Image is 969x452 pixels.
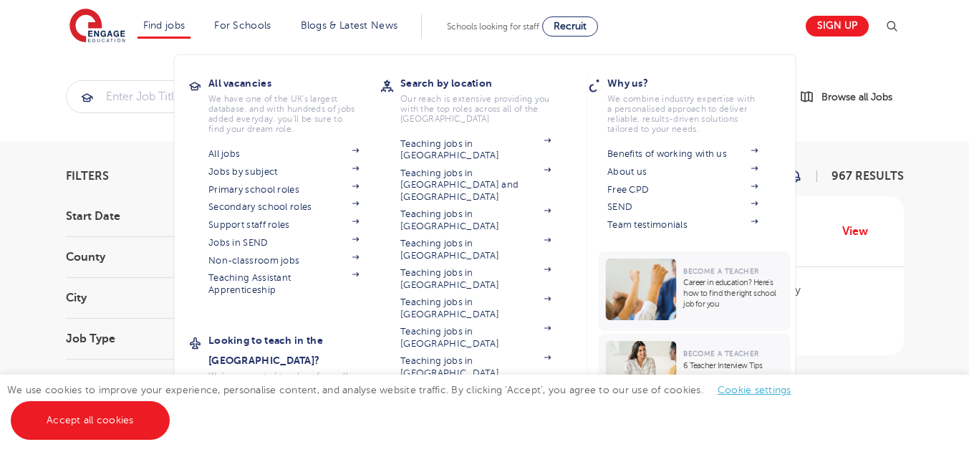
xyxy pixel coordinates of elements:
[400,355,551,379] a: Teaching jobs in [GEOGRAPHIC_DATA]
[208,219,359,231] a: Support staff roles
[542,16,598,37] a: Recruit
[66,80,746,113] div: Submit
[607,201,758,213] a: SEND
[400,73,572,124] a: Search by locationOur reach is extensive providing you with the top roles across all of the [GEOG...
[400,94,551,124] p: Our reach is extensive providing you with the top roles across all of the [GEOGRAPHIC_DATA]
[806,16,869,37] a: Sign up
[400,297,551,320] a: Teaching jobs in [GEOGRAPHIC_DATA]
[683,277,783,309] p: Career in education? Here’s how to find the right school job for you
[400,238,551,261] a: Teaching jobs in [GEOGRAPHIC_DATA]
[208,330,380,431] a: Looking to teach in the [GEOGRAPHIC_DATA]?We've supported teachers from all over the world to rel...
[66,251,223,263] h3: County
[718,385,791,395] a: Cookie settings
[214,20,271,31] a: For Schools
[208,330,380,370] h3: Looking to teach in the [GEOGRAPHIC_DATA]?
[554,21,587,32] span: Recruit
[607,73,779,134] a: Why us?We combine industry expertise with a personalised approach to deliver reliable, results-dr...
[607,184,758,196] a: Free CPD
[208,73,380,134] a: All vacanciesWe have one of the UK's largest database. and with hundreds of jobs added everyday. ...
[400,208,551,232] a: Teaching jobs in [GEOGRAPHIC_DATA]
[683,350,758,357] span: Become a Teacher
[208,94,359,134] p: We have one of the UK's largest database. and with hundreds of jobs added everyday. you'll be sur...
[208,148,359,160] a: All jobs
[831,170,904,183] span: 967 RESULTS
[607,94,758,134] p: We combine industry expertise with a personalised approach to deliver reliable, results-driven so...
[66,170,109,182] span: Filters
[208,255,359,266] a: Non-classroom jobs
[400,267,551,291] a: Teaching jobs in [GEOGRAPHIC_DATA]
[447,21,539,32] span: Schools looking for staff
[69,9,125,44] img: Engage Education
[683,267,758,275] span: Become a Teacher
[301,20,398,31] a: Blogs & Latest News
[208,237,359,249] a: Jobs in SEND
[734,309,889,327] p: Long Term
[66,333,223,345] h3: Job Type
[208,201,359,213] a: Secondary school roles
[208,272,359,296] a: Teaching Assistant Apprenticeship
[800,89,904,105] a: Browse all Jobs
[400,326,551,350] a: Teaching jobs in [GEOGRAPHIC_DATA]
[607,219,758,231] a: Team testimonials
[11,401,170,440] a: Accept all cookies
[400,138,551,162] a: Teaching jobs in [GEOGRAPHIC_DATA]
[7,385,806,425] span: We use cookies to improve your experience, personalise content, and analyse website traffic. By c...
[598,334,794,410] a: Become a Teacher6 Teacher Interview Tips
[607,148,758,160] a: Benefits of working with us
[66,292,223,304] h3: City
[842,222,879,241] a: View
[821,89,892,105] span: Browse all Jobs
[400,73,572,93] h3: Search by location
[208,73,380,93] h3: All vacancies
[734,282,889,299] p: £190 per day
[400,168,551,203] a: Teaching jobs in [GEOGRAPHIC_DATA] and [GEOGRAPHIC_DATA]
[683,360,783,371] p: 6 Teacher Interview Tips
[607,166,758,178] a: About us
[607,73,779,93] h3: Why us?
[208,371,359,431] p: We've supported teachers from all over the world to relocate to [GEOGRAPHIC_DATA] to teach - no m...
[598,251,794,331] a: Become a TeacherCareer in education? Here’s how to find the right school job for you
[208,184,359,196] a: Primary school roles
[208,166,359,178] a: Jobs by subject
[143,20,185,31] a: Find jobs
[66,211,223,222] h3: Start Date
